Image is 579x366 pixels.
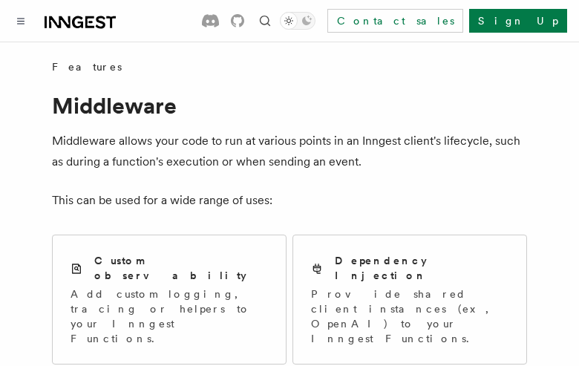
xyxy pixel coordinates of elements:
p: This can be used for a wide range of uses: [52,190,527,211]
button: Toggle navigation [12,12,30,30]
button: Find something... [256,12,274,30]
a: Dependency InjectionProvide shared client instances (ex, OpenAI) to your Inngest Functions. [292,235,527,365]
p: Provide shared client instances (ex, OpenAI) to your Inngest Functions. [311,287,508,346]
button: Toggle dark mode [280,12,315,30]
a: Contact sales [327,9,463,33]
span: Features [52,59,122,74]
h2: Custom observability [94,253,268,283]
a: Custom observabilityAdd custom logging, tracing or helpers to your Inngest Functions. [52,235,287,365]
a: Sign Up [469,9,567,33]
p: Middleware allows your code to run at various points in an Inngest client's lifecycle, such as du... [52,131,527,172]
h1: Middleware [52,92,527,119]
p: Add custom logging, tracing or helpers to your Inngest Functions. [71,287,268,346]
h2: Dependency Injection [335,253,508,283]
